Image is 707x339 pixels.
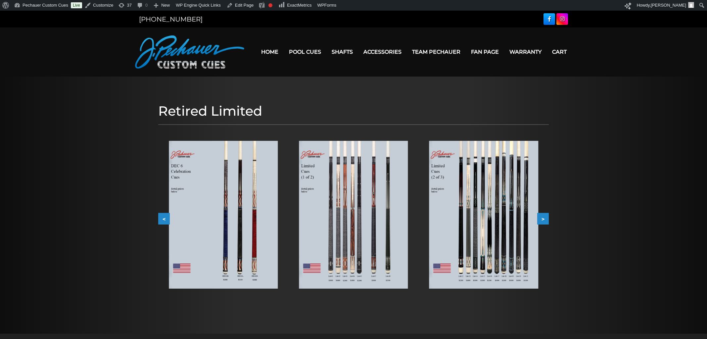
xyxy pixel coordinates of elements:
a: [PHONE_NUMBER] [139,15,203,23]
a: Pool Cues [284,43,326,60]
span: ExactMetrics [287,3,311,8]
a: Fan Page [466,43,504,60]
button: > [537,213,549,224]
a: Shafts [326,43,358,60]
div: Carousel Navigation [158,213,549,224]
a: Cart [547,43,572,60]
a: Warranty [504,43,547,60]
a: Team Pechauer [407,43,466,60]
div: Focus keyphrase not set [268,3,272,7]
button: < [158,213,170,224]
img: Pechauer Custom Cues [135,35,244,69]
h1: Retired Limited [158,103,549,119]
span: [PERSON_NAME] [651,3,686,8]
a: Live [71,2,82,8]
a: Home [256,43,284,60]
a: Accessories [358,43,407,60]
